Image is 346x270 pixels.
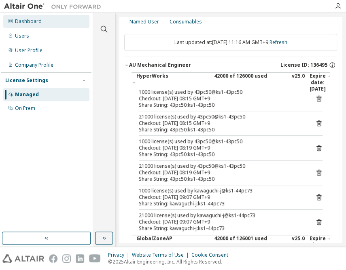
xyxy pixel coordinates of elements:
[139,89,303,95] div: 1000 license(s) used by 43pc50@ks1-43pc50
[15,62,53,68] div: Company Profile
[132,252,191,258] div: Website Terms of Use
[15,33,29,39] div: Users
[139,138,303,145] div: 1000 license(s) used by 43pc50@ks1-43pc50
[139,120,303,127] div: Checkout: [DATE] 08:15 GMT+9
[136,73,209,92] div: HyperWorks
[76,254,84,263] img: linkedin.svg
[129,62,191,68] div: AU Mechanical Engineer
[139,145,303,151] div: Checkout: [DATE] 08:19 GMT+9
[124,56,337,74] button: AU Mechanical EngineerLicense ID: 136495
[62,254,71,263] img: instagram.svg
[132,73,330,92] button: HyperWorks42000 of 126000 usedv25.0Expire date:[DATE]
[292,73,305,92] div: v25.0
[139,176,303,182] div: Share String: 43pc50:ks1-43pc50
[15,18,42,25] div: Dashboard
[139,102,303,108] div: Share String: 43pc50:ks1-43pc50
[4,2,105,11] img: Altair One
[280,62,327,68] span: License ID: 136495
[139,194,303,200] div: Checkout: [DATE] 09:07 GMT+9
[139,114,303,120] div: 21000 license(s) used by 43pc50@ks1-43pc50
[129,19,159,25] div: Named User
[310,235,330,255] div: Expire date: [DATE]
[139,200,303,207] div: Share String: kawaguchi-j:ks1-44pc73
[139,127,303,133] div: Share String: 43pc50:ks1-43pc50
[15,91,39,98] div: Managed
[108,258,233,265] p: © 2025 Altair Engineering, Inc. All Rights Reserved.
[170,19,202,25] div: Consumables
[191,252,233,258] div: Cookie Consent
[139,225,303,232] div: Share String: kawaguchi-j:ks1-44pc73
[292,235,305,255] div: v25.0
[124,34,337,51] div: Last updated at: [DATE] 11:16 AM GMT+9
[136,235,209,255] div: GlobalZoneAP
[108,252,132,258] div: Privacy
[49,254,57,263] img: facebook.svg
[310,73,330,92] div: Expire date: [DATE]
[270,39,287,46] a: Refresh
[139,151,303,158] div: Share String: 43pc50:ks1-43pc50
[89,254,101,263] img: youtube.svg
[2,254,44,263] img: altair_logo.svg
[15,47,42,54] div: User Profile
[139,212,303,219] div: 21000 license(s) used by kawaguchi-j@ks1-44pc73
[15,105,35,112] div: On Prem
[139,95,303,102] div: Checkout: [DATE] 08:15 GMT+9
[5,77,48,84] div: License Settings
[139,163,303,169] div: 21000 license(s) used by 43pc50@ks1-43pc50
[139,188,303,194] div: 1000 license(s) used by kawaguchi-j@ks1-44pc73
[139,219,303,225] div: Checkout: [DATE] 09:07 GMT+9
[214,235,287,255] div: 42000 of 126001 used
[214,73,287,92] div: 42000 of 126000 used
[132,235,330,255] button: GlobalZoneAP42000 of 126001 usedv25.0Expire date:[DATE]
[139,169,303,176] div: Checkout: [DATE] 08:19 GMT+9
